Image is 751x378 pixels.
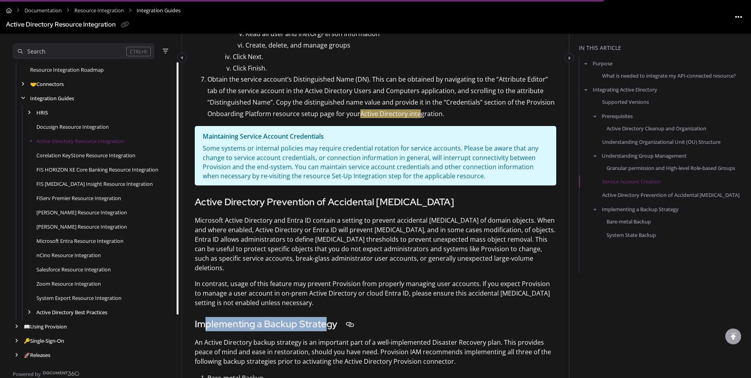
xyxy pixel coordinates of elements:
[593,86,657,94] a: Integrating Active Directory
[19,80,27,88] div: arrow
[25,109,33,116] div: arrow
[19,95,27,102] div: arrow
[36,294,122,302] a: System Export Resource Integration
[36,208,127,216] a: Jack Henry SilverLake Resource Integration
[24,323,30,330] span: 📖
[732,10,745,23] button: Article more options
[24,323,67,330] a: Using Provision
[24,337,30,344] span: 🔑
[27,47,46,56] div: Search
[602,205,679,213] a: Implementing a Backup Strategy
[161,46,170,56] button: Filter
[582,85,589,94] button: arrow
[360,109,421,118] mark: Active Directory inte
[13,368,80,378] a: Powered by Document360 - opens in a new tab
[582,59,589,68] button: arrow
[137,5,181,16] span: Integration Guides
[6,5,12,16] a: Home
[36,223,127,231] a: Jack Henry Symitar Resource Integration
[13,370,41,378] span: Powered by
[36,123,109,131] a: Docusign Resource Integration
[36,280,101,288] a: Zoom Resource Integration
[195,279,556,307] p: In contrast, usage of this feature may prevent Provision from properly managing user accounts. If...
[602,98,649,106] a: Supported Versions
[30,94,74,102] a: Integration Guides
[591,204,599,213] button: arrow
[607,164,735,172] a: Granular permission and High-level Role-based Groups
[36,166,158,174] a: FIS HORIZON XE Core Banking Resource Integration
[607,231,656,239] a: System State Backup
[13,323,21,330] div: arrow
[24,351,50,359] a: Releases
[36,137,124,145] a: Active Directory Resource Integration
[245,28,556,40] p: Read all user and inetOrgPerson information
[43,371,80,376] img: Document360
[602,152,686,160] a: Understanding Group Management
[119,19,131,31] button: Copy link of
[36,194,121,202] a: FiServ Premier Resource Integration
[195,216,556,273] p: Microsoft Active Directory and Entra ID contain a setting to prevent accidental [MEDICAL_DATA] of...
[36,251,101,259] a: nCino Resource Integration
[602,112,633,120] a: Prerequisites
[725,328,741,344] div: scroll to top
[36,151,135,159] a: Corelation KeyStone Resource Integration
[126,47,151,56] div: CTRL+K
[203,131,548,144] div: Maintaining Service Account Credentials
[195,195,556,209] h3: Active Directory Prevention of Accidental [MEDICAL_DATA]
[13,337,21,345] div: arrow
[233,63,556,74] p: Click Finish.
[30,80,64,88] a: Connectors
[207,74,556,119] p: Obtain the service account’s Distinguished Name (DN). This can be obtained by navigating to the “...
[36,237,124,245] a: Microsoft Entra Resource Integration
[24,337,64,345] a: Single-Sign-On
[24,351,30,359] span: 🚀
[36,265,111,273] a: Salesforce Resource Integration
[74,5,124,16] a: Resource Integration
[13,351,21,359] div: arrow
[203,144,548,181] div: Some systems or internal policies may require credential rotation for service accounts. Please be...
[36,180,153,188] a: FIS IBS Insight Resource Integration
[195,317,556,331] h3: Implementing a Backup Strategy
[579,44,748,52] div: In this article
[245,40,556,51] p: Create, delete, and manage groups
[602,138,721,146] a: Understanding Organizational Unit (OU) Structure
[36,308,107,316] a: Active Directory Best Practices
[233,51,556,63] p: Click Next.
[607,217,651,225] a: Bare-metal Backup
[195,338,556,366] p: An Active Directory backup strategy is an important part of a well-implemented Disaster Recovery ...
[30,80,36,88] span: 🤝
[30,66,104,74] a: Resource Integration Roadmap
[25,5,62,16] a: Documentation
[6,19,116,31] div: Active Directory Resource Integration
[602,178,661,185] a: Service Account Creation
[13,43,154,59] button: Search
[607,124,706,132] a: Active Directory Cleanup and Organization
[344,319,356,331] button: Copy link to Implementing a Backup Strategy
[591,151,599,160] button: arrow
[36,109,48,116] a: HRIS
[177,53,187,62] button: Category toggle
[593,59,612,67] a: Purpose
[602,72,736,80] a: What is needed to integrate my API-connected resource?
[565,53,574,63] button: Category toggle
[591,111,599,120] button: arrow
[602,191,740,199] a: Active Directory Prevention of Accidental [MEDICAL_DATA]
[25,309,33,316] div: arrow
